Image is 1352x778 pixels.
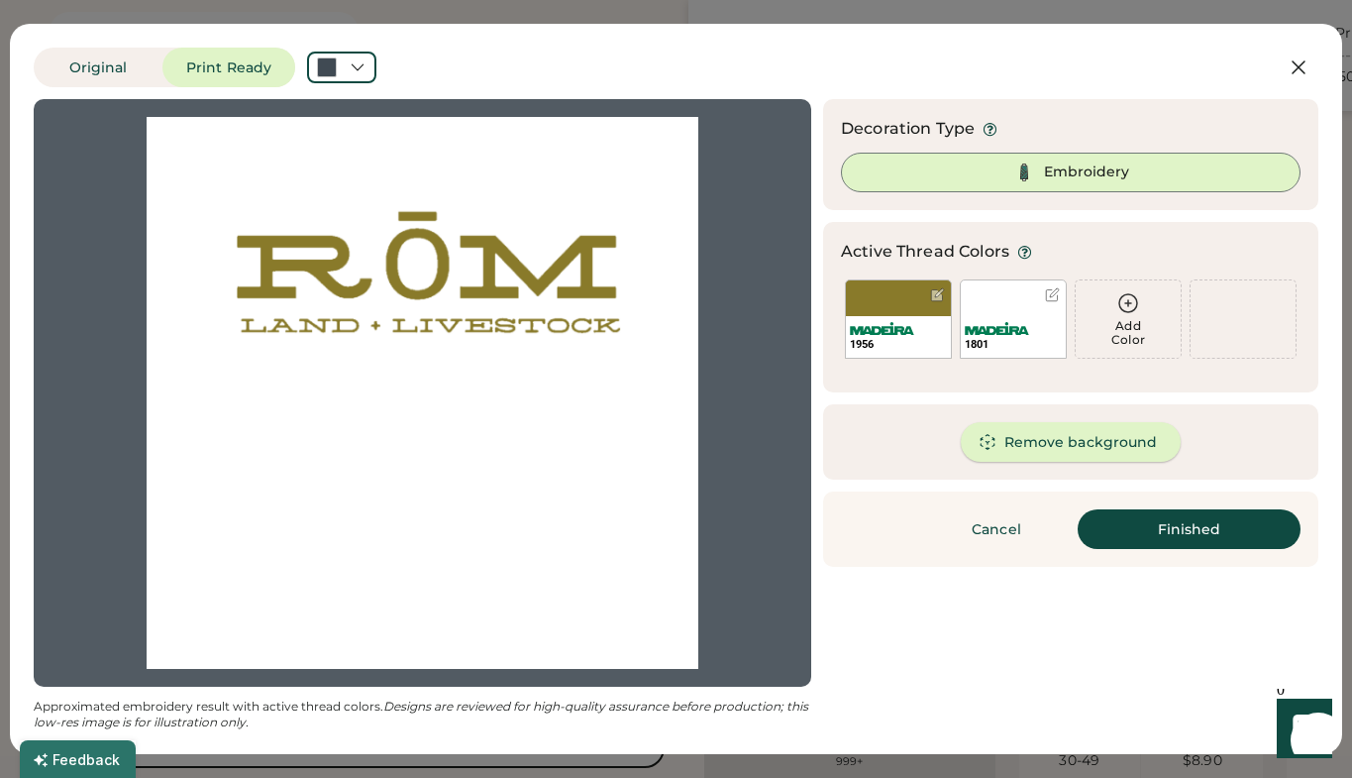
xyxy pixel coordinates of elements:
[1044,163,1129,182] div: Embroidery
[34,699,811,729] em: Designs are reviewed for high-quality assurance before production; this low-res image is for illu...
[1076,319,1181,347] div: Add Color
[1078,509,1300,549] button: Finished
[927,509,1066,549] button: Cancel
[841,117,975,141] div: Decoration Type
[850,322,914,335] img: Madeira%20Logo.svg
[1012,161,1036,184] img: Thread%20Selected.svg
[961,422,1182,462] button: Remove background
[850,337,947,352] div: 1956
[965,337,1062,352] div: 1801
[841,240,1009,264] div: Active Thread Colors
[34,48,162,87] button: Original
[34,699,811,730] div: Approximated embroidery result with active thread colors.
[162,48,295,87] button: Print Ready
[1258,689,1343,774] iframe: Front Chat
[965,322,1029,335] img: Madeira%20Logo.svg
